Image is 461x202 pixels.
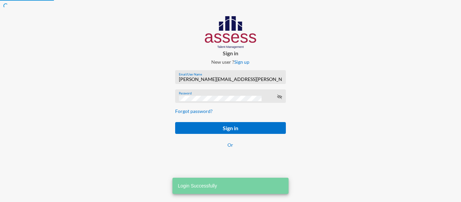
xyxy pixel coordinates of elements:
[175,122,286,134] button: Sign in
[179,77,282,82] input: Email/User Name
[175,142,286,148] p: Or
[234,59,249,65] a: Sign up
[175,108,213,114] a: Forgot password?
[205,16,256,49] img: AssessLogoo.svg
[178,182,217,189] span: Login Successfully
[170,59,291,65] p: New user ?
[170,50,291,56] p: Sign in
